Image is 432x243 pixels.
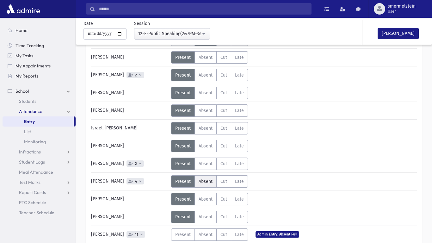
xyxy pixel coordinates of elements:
a: Monitoring [3,137,76,147]
span: PTC Schedule [19,200,46,205]
span: Time Tracking [15,43,44,48]
div: AttTypes [171,122,248,134]
span: Absent [199,214,213,220]
div: [PERSON_NAME] [88,87,171,99]
span: Late [235,55,244,60]
span: Cut [220,90,227,96]
div: Israel, [PERSON_NAME] [88,122,171,134]
span: Student Logs [19,159,45,165]
span: Present [175,179,191,184]
div: [PERSON_NAME] [88,51,171,64]
a: Time Tracking [3,40,76,51]
span: Present [175,214,191,220]
span: Absent [199,161,213,166]
label: Session [134,20,150,27]
span: School [15,88,29,94]
span: Late [235,126,244,131]
div: AttTypes [171,140,248,152]
span: Cut [220,196,227,202]
div: AttTypes [171,228,248,241]
span: Cut [220,214,227,220]
span: Late [235,179,244,184]
span: Late [235,196,244,202]
span: Report Cards [19,190,46,195]
span: Cut [220,108,227,113]
span: Present [175,196,191,202]
div: [PERSON_NAME] [88,211,171,223]
span: Present [175,90,191,96]
a: Test Marks [3,177,76,187]
div: 12-E-Public Speaking(2:47PM-3:30PM) [138,30,201,37]
img: AdmirePro [5,3,41,15]
span: Late [235,108,244,113]
span: Absent [199,232,213,237]
a: PTC Schedule [3,197,76,208]
span: Infractions [19,149,41,155]
a: Students [3,96,76,106]
a: List [3,127,76,137]
span: My Reports [15,73,38,79]
span: Cut [220,143,227,149]
a: Meal Attendance [3,167,76,177]
span: smermelstein [388,4,416,9]
span: Monitoring [24,139,46,145]
span: Late [235,72,244,78]
span: Teacher Schedule [19,210,54,215]
span: 2 [134,162,138,166]
span: Test Marks [19,179,40,185]
span: Meal Attendance [19,169,53,175]
a: School [3,86,76,96]
a: Home [3,25,76,35]
div: [PERSON_NAME] [88,158,171,170]
div: [PERSON_NAME] [88,140,171,152]
span: Late [235,90,244,96]
span: Cut [220,72,227,78]
span: Home [15,28,28,33]
span: Present [175,55,191,60]
a: Report Cards [3,187,76,197]
span: My Appointments [15,63,51,69]
span: Absent [199,55,213,60]
a: Attendance [3,106,76,116]
span: Absent [199,196,213,202]
span: User [388,9,416,14]
a: My Tasks [3,51,76,61]
span: Absent [199,143,213,149]
span: Absent [199,179,213,184]
div: AttTypes [171,51,248,64]
span: Present [175,232,191,237]
div: [PERSON_NAME] [88,193,171,205]
button: [PERSON_NAME] [378,28,419,39]
a: My Appointments [3,61,76,71]
input: Search [95,3,311,15]
span: Present [175,126,191,131]
span: Late [235,161,244,166]
div: AttTypes [171,69,248,81]
span: My Tasks [15,53,33,59]
div: [PERSON_NAME] [88,104,171,117]
span: 2 [134,73,138,77]
span: Present [175,108,191,113]
label: Date [83,20,93,27]
span: Students [19,98,36,104]
a: Entry [3,116,74,127]
div: AttTypes [171,158,248,170]
span: 11 [134,233,139,237]
div: [PERSON_NAME] [88,69,171,81]
span: Cut [220,161,227,166]
a: Student Logs [3,157,76,167]
span: Absent [199,108,213,113]
span: Cut [220,126,227,131]
a: Infractions [3,147,76,157]
div: [PERSON_NAME] [88,175,171,188]
span: Attendance [19,109,42,114]
span: Absent [199,72,213,78]
span: Absent [199,90,213,96]
span: Present [175,161,191,166]
div: AttTypes [171,104,248,117]
span: Cut [220,55,227,60]
span: Present [175,143,191,149]
span: Late [235,143,244,149]
div: AttTypes [171,87,248,99]
div: AttTypes [171,175,248,188]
